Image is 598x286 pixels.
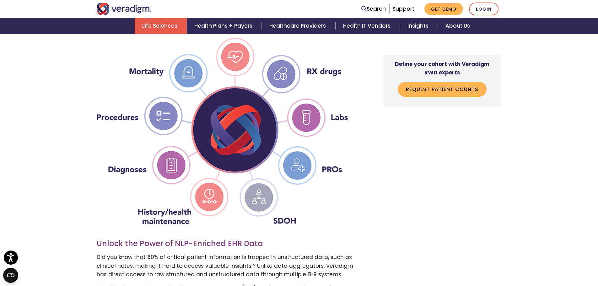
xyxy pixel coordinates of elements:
a: Health Plans + Payers [187,18,262,34]
a: Insights [400,18,438,34]
button: Open CMP widget [3,268,18,283]
a: Healthcare Providers [262,18,335,34]
a: Life Sciences [135,18,187,34]
a: Get Demo [424,3,463,15]
a: Search [361,5,386,13]
a: Health IT Vendors [336,18,400,34]
a: Login [469,3,498,15]
p: Did you know that 80% of critical patient information is trapped in unstructured data, such as cl... [97,253,353,279]
a: Request Patient Counts [398,82,487,96]
h3: Unlock the Power of NLP-Enriched EHR Data [97,239,353,248]
strong: Define your cohort with Veradigm RWD experts [395,60,489,76]
iframe: Drift Chat Widget [477,241,590,278]
sup: 1 [251,262,253,267]
a: About Us [438,18,477,34]
a: Support [392,5,414,13]
img: Clinical Insights [97,16,348,232]
img: Veradigm logo [97,3,152,15]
